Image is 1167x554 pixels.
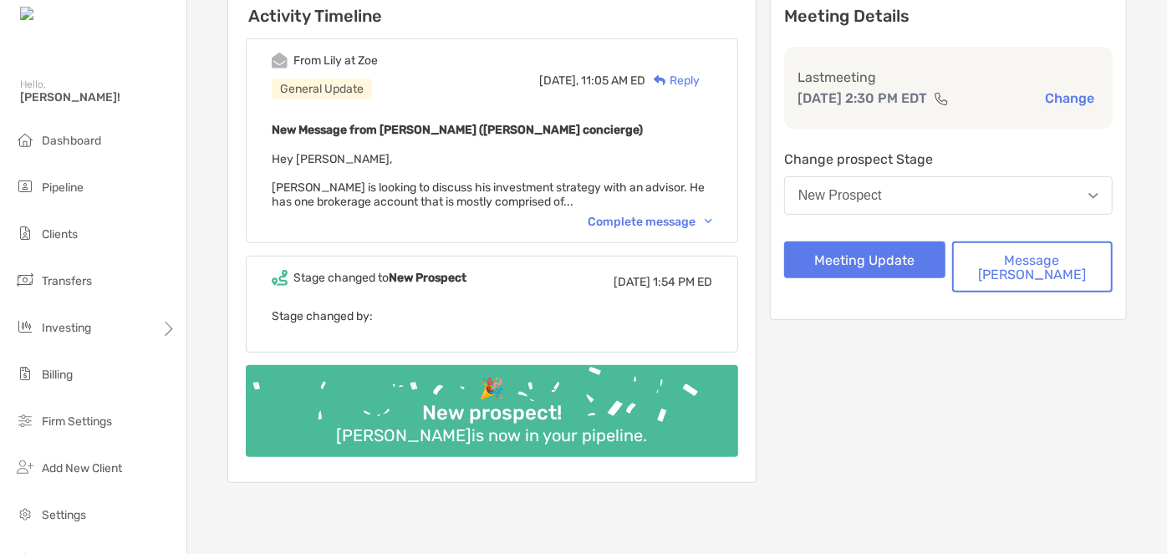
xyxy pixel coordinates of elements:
div: From Lily at Zoe [293,53,378,68]
p: [DATE] 2:30 PM EDT [798,88,927,109]
img: clients icon [15,223,35,243]
p: Meeting Details [784,6,1113,27]
img: Reply icon [654,75,666,86]
img: Event icon [272,270,288,286]
span: Clients [42,227,78,241]
button: Change [1040,89,1099,107]
span: Transfers [42,274,92,288]
img: communication type [934,92,949,105]
img: Open dropdown arrow [1088,193,1098,199]
span: [PERSON_NAME]! [20,90,176,104]
span: Hey [PERSON_NAME], [PERSON_NAME] is looking to discuss his investment strategy with an advisor. H... [272,152,705,209]
img: dashboard icon [15,130,35,150]
div: General Update [272,79,372,99]
b: New Message from [PERSON_NAME] ([PERSON_NAME] concierge) [272,123,643,137]
button: Meeting Update [784,241,945,278]
img: billing icon [15,363,35,384]
span: Settings [42,508,86,522]
p: Last meeting [798,67,1099,88]
div: [PERSON_NAME] is now in your pipeline. [330,425,655,445]
span: 1:54 PM ED [653,275,712,289]
img: settings icon [15,504,35,524]
span: [DATE] [614,275,650,289]
img: transfers icon [15,270,35,290]
span: Investing [42,321,91,335]
img: investing icon [15,317,35,337]
button: New Prospect [784,176,1113,215]
img: Zoe Logo [20,7,91,23]
img: add_new_client icon [15,457,35,477]
img: Event icon [272,53,288,69]
span: Firm Settings [42,414,112,429]
button: Message [PERSON_NAME] [952,241,1113,292]
img: Chevron icon [705,219,712,224]
div: Reply [645,72,700,89]
img: firm-settings icon [15,410,35,430]
p: Stage changed by: [272,306,712,327]
b: New Prospect [389,271,466,285]
div: Complete message [588,215,712,229]
div: New prospect! [415,401,568,425]
div: Stage changed to [293,271,466,285]
span: Billing [42,368,73,382]
span: Dashboard [42,134,101,148]
span: Pipeline [42,180,84,195]
img: Confetti [246,365,738,443]
span: [DATE], [539,74,578,88]
div: New Prospect [798,188,882,203]
span: 11:05 AM ED [581,74,645,88]
span: Add New Client [42,461,122,475]
img: pipeline icon [15,176,35,196]
div: 🎉 [473,377,512,401]
p: Change prospect Stage [784,149,1113,170]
